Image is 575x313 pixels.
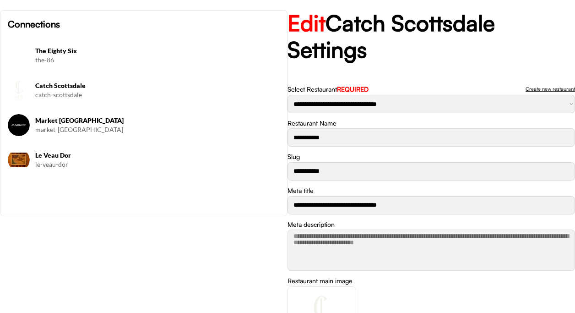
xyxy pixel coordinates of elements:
h6: The Eighty Six [35,46,280,55]
div: Restaurant main image [287,276,353,286]
h6: Market [GEOGRAPHIC_DATA] [35,116,280,125]
div: the-86 [35,55,280,65]
div: le-veau-dor [35,160,280,169]
img: Market%20Venice%20Logo.jpg [8,114,30,136]
div: catch-scottsdale [35,90,280,99]
font: Edit [287,9,325,37]
div: Meta description [287,220,335,229]
div: Select Restaurant [287,85,369,94]
h2: Catch Scottsdale Settings [287,10,575,63]
img: CATCH%20SCOTTSDALE_Logo%20Only.png [8,79,30,101]
div: Create new restaurant [526,87,575,92]
img: yH5BAEAAAAALAAAAAABAAEAAAIBRAA7 [8,184,30,206]
img: Screenshot%202025-08-11%20at%2010.33.52%E2%80%AFAM.png [8,44,30,66]
div: market-[GEOGRAPHIC_DATA] [35,125,280,134]
h6: Catch Scottsdale [35,81,280,90]
div: Restaurant Name [287,119,336,128]
font: REQUIRED [337,85,369,93]
img: 240716_LE_VEAU_DOR-_JACQUES_LATOURD_PAINTING_0061_.jpg [8,149,30,171]
div: Meta title [287,186,314,195]
div: Slug [287,152,300,161]
h6: Le Veau Dor [35,151,280,160]
h6: Connections [8,18,280,31]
